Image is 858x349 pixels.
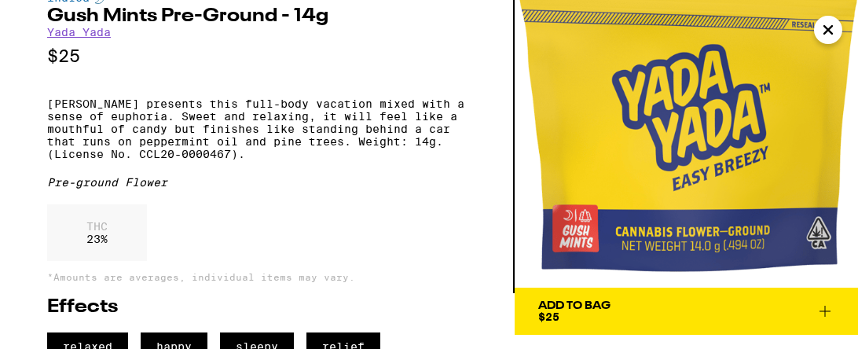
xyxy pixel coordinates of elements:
[47,26,111,39] a: Yada Yada
[47,272,466,282] p: *Amounts are averages, individual items may vary.
[9,11,113,24] span: Hi. Need any help?
[538,300,610,311] div: Add To Bag
[538,310,559,323] span: $25
[47,7,466,26] h2: Gush Mints Pre-Ground - 14g
[47,298,466,317] h2: Effects
[814,16,842,44] button: Close
[47,97,466,160] p: [PERSON_NAME] presents this full-body vacation mixed with a sense of euphoria. Sweet and relaxing...
[47,176,466,189] div: Pre-ground Flower
[47,46,466,66] p: $25
[86,220,108,233] p: THC
[47,204,147,261] div: 23 %
[515,288,858,335] button: Add To Bag$25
